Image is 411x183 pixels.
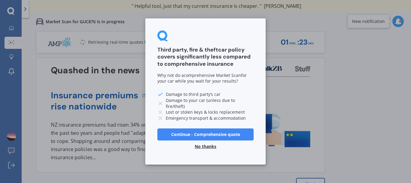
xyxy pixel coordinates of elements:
button: No thanks [191,140,220,153]
h3: Third party, fire & theft car policy covers significantly less compared to comprehensive insurance [157,46,254,67]
li: Damage to third party’s car [157,91,254,97]
button: Continue - Comprehensive quote [157,128,254,140]
div: Why not do a for your car while you wait for your results? [157,72,254,84]
li: Lost or stolen keys & locks replacement [157,109,254,115]
li: Damage to your car (unless due to fire/theft) [157,97,254,109]
li: Emergency transport & accommodation [157,115,254,121]
span: comprehensive Market Scan [184,72,241,78]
